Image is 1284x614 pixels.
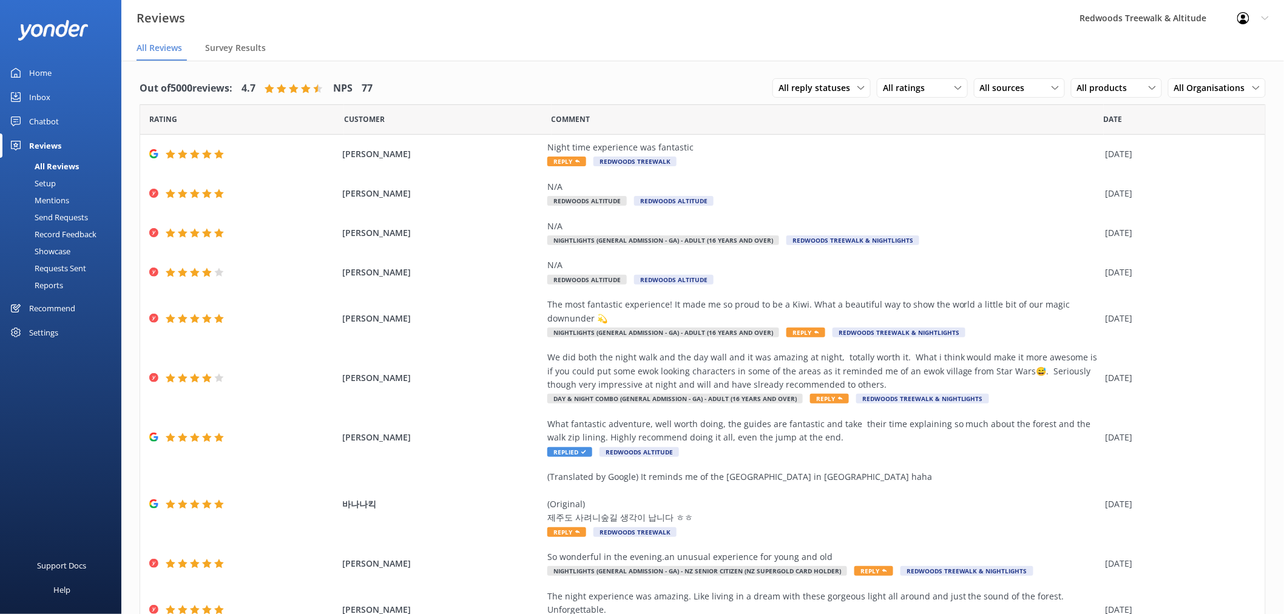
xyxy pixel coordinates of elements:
span: Reply [547,527,586,537]
span: Nightlights (General Admission - GA) - NZ Senior Citizen (NZ SuperGold Card Holder) [547,566,847,576]
span: Redwoods Treewalk & Nightlights [786,235,919,245]
span: All reply statuses [779,81,857,95]
div: Support Docs [38,553,87,578]
a: Record Feedback [7,226,121,243]
span: [PERSON_NAME] [342,557,541,570]
span: Redwoods Altitude [634,196,714,206]
div: Mentions [7,192,69,209]
span: Reply [786,328,825,337]
div: [DATE] [1106,431,1250,444]
div: Reviews [29,133,61,158]
a: All Reviews [7,158,121,175]
span: All sources [980,81,1032,95]
div: Record Feedback [7,226,96,243]
span: Redwoods Treewalk & Nightlights [856,394,989,403]
div: Showcase [7,243,70,260]
h3: Reviews [137,8,185,28]
span: Question [552,113,590,125]
div: N/A [547,258,1100,272]
div: Setup [7,175,56,192]
span: Redwoods Treewalk [593,527,677,537]
span: [PERSON_NAME] [342,431,541,444]
div: N/A [547,180,1100,194]
span: Reply [547,157,586,166]
div: Settings [29,320,58,345]
div: [DATE] [1106,312,1250,325]
div: [DATE] [1106,371,1250,385]
div: [DATE] [1106,147,1250,161]
div: The most fantastic experience! It made me so proud to be a Kiwi. What a beautiful way to show the... [547,298,1100,325]
div: N/A [547,220,1100,233]
div: (Translated by Google) It reminds me of the [GEOGRAPHIC_DATA] in [GEOGRAPHIC_DATA] haha (Original... [547,470,1100,525]
span: Reply [810,394,849,403]
div: What fantastic adventure, well worth doing, the guides are fantastic and take their time explaini... [547,417,1100,445]
span: Redwoods Treewalk [593,157,677,166]
span: Date [149,113,177,125]
span: 바나나킥 [342,498,541,511]
a: Send Requests [7,209,121,226]
div: Inbox [29,85,50,109]
a: Requests Sent [7,260,121,277]
span: [PERSON_NAME] [342,312,541,325]
span: [PERSON_NAME] [342,226,541,240]
span: Nightlights (General Admission - GA) - Adult (16 years and over) [547,235,779,245]
span: All products [1077,81,1135,95]
span: All ratings [883,81,932,95]
span: Replied [547,447,592,457]
span: Reply [854,566,893,576]
div: Help [53,578,70,602]
span: Redwoods Altitude [634,275,714,285]
img: yonder-white-logo.png [18,20,88,40]
span: [PERSON_NAME] [342,266,541,279]
span: Redwoods Altitude [547,196,627,206]
span: [PERSON_NAME] [342,371,541,385]
div: [DATE] [1106,498,1250,511]
div: All Reviews [7,158,79,175]
div: Recommend [29,296,75,320]
a: Setup [7,175,121,192]
div: Chatbot [29,109,59,133]
span: Redwoods Altitude [547,275,627,285]
h4: 77 [362,81,373,96]
span: All Organisations [1174,81,1252,95]
a: Reports [7,277,121,294]
span: Redwoods Treewalk & Nightlights [900,566,1033,576]
span: Nightlights (General Admission - GA) - Adult (16 years and over) [547,328,779,337]
h4: NPS [333,81,353,96]
div: Home [29,61,52,85]
div: [DATE] [1106,226,1250,240]
h4: 4.7 [242,81,255,96]
a: Mentions [7,192,121,209]
div: [DATE] [1106,266,1250,279]
div: Send Requests [7,209,88,226]
span: Day & Night Combo (General Admission - GA) - Adult (16 years and over) [547,394,803,403]
span: Survey Results [205,42,266,54]
span: Date [1104,113,1123,125]
div: We did both the night walk and the day wall and it was amazing at night, totally worth it. What i... [547,351,1100,391]
span: [PERSON_NAME] [342,187,541,200]
h4: Out of 5000 reviews: [140,81,232,96]
span: Date [344,113,385,125]
span: [PERSON_NAME] [342,147,541,161]
div: [DATE] [1106,187,1250,200]
div: Night time experience was fantastic [547,141,1100,154]
div: [DATE] [1106,557,1250,570]
div: Reports [7,277,63,294]
div: Requests Sent [7,260,86,277]
span: Redwoods Altitude [600,447,679,457]
a: Showcase [7,243,121,260]
span: All Reviews [137,42,182,54]
div: So wonderful in the evening.an unusual experience for young and old [547,550,1100,564]
span: Redwoods Treewalk & Nightlights [833,328,965,337]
